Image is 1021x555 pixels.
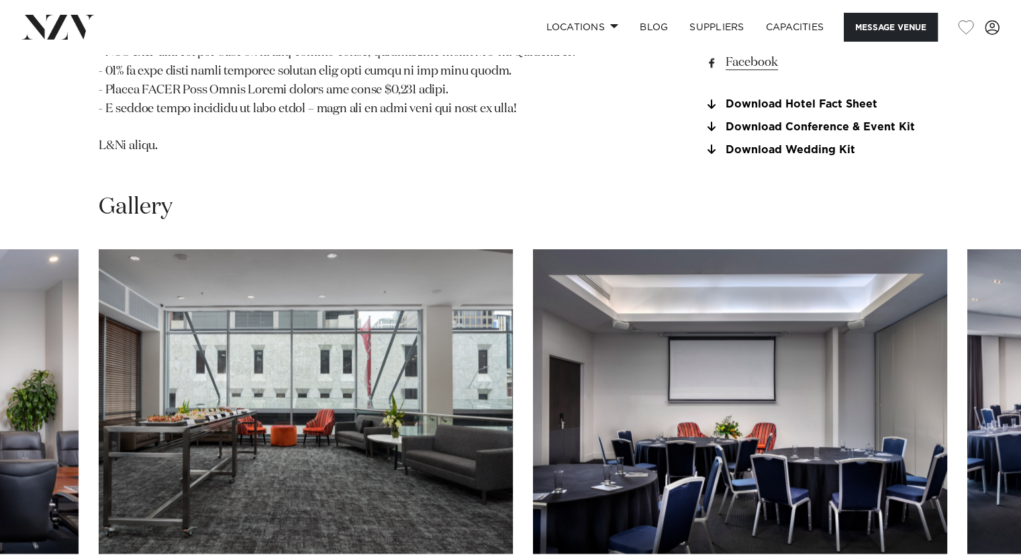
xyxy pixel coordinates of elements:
a: Facebook [703,53,922,72]
swiper-slide: 12 / 30 [533,249,947,554]
img: nzv-logo.png [21,15,95,39]
h2: Gallery [99,192,173,222]
a: Download Hotel Fact Sheet [703,99,922,111]
a: Download Wedding Kit [703,144,922,156]
a: SUPPLIERS [679,13,755,42]
a: Download Conference & Event Kit [703,122,922,134]
a: Capacities [755,13,835,42]
button: Message Venue [844,13,938,42]
swiper-slide: 11 / 30 [99,249,513,554]
a: Locations [535,13,629,42]
a: BLOG [629,13,679,42]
